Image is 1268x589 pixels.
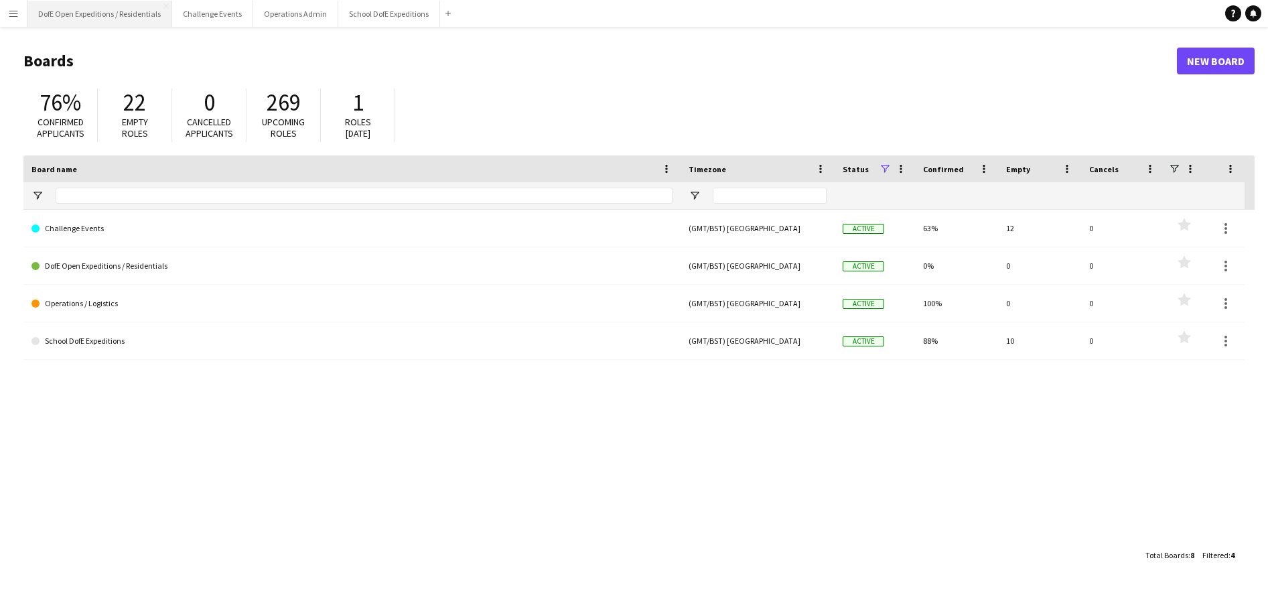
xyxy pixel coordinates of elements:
[23,51,1177,71] h1: Boards
[31,164,77,174] span: Board name
[1081,247,1164,284] div: 0
[345,116,371,139] span: Roles [DATE]
[338,1,440,27] button: School DofE Expeditions
[915,285,998,322] div: 100%
[27,1,172,27] button: DofE Open Expeditions / Residentials
[186,116,233,139] span: Cancelled applicants
[1089,164,1119,174] span: Cancels
[843,224,884,234] span: Active
[172,1,253,27] button: Challenge Events
[681,247,835,284] div: (GMT/BST) [GEOGRAPHIC_DATA]
[998,247,1081,284] div: 0
[123,88,146,117] span: 22
[204,88,215,117] span: 0
[31,190,44,202] button: Open Filter Menu
[713,188,827,204] input: Timezone Filter Input
[1145,542,1194,568] div: :
[843,261,884,271] span: Active
[998,322,1081,359] div: 10
[1190,550,1194,560] span: 8
[923,164,964,174] span: Confirmed
[915,322,998,359] div: 88%
[1081,322,1164,359] div: 0
[31,285,673,322] a: Operations / Logistics
[689,190,701,202] button: Open Filter Menu
[1006,164,1030,174] span: Empty
[262,116,305,139] span: Upcoming roles
[915,247,998,284] div: 0%
[253,1,338,27] button: Operations Admin
[31,247,673,285] a: DofE Open Expeditions / Residentials
[56,188,673,204] input: Board name Filter Input
[843,299,884,309] span: Active
[267,88,301,117] span: 269
[998,210,1081,247] div: 12
[1202,542,1235,568] div: :
[40,88,81,117] span: 76%
[689,164,726,174] span: Timezone
[122,116,148,139] span: Empty roles
[1145,550,1188,560] span: Total Boards
[1177,48,1255,74] a: New Board
[1230,550,1235,560] span: 4
[31,322,673,360] a: School DofE Expeditions
[31,210,673,247] a: Challenge Events
[352,88,364,117] span: 1
[37,116,84,139] span: Confirmed applicants
[1081,285,1164,322] div: 0
[681,322,835,359] div: (GMT/BST) [GEOGRAPHIC_DATA]
[843,164,869,174] span: Status
[1081,210,1164,247] div: 0
[915,210,998,247] div: 63%
[998,285,1081,322] div: 0
[681,285,835,322] div: (GMT/BST) [GEOGRAPHIC_DATA]
[1202,550,1228,560] span: Filtered
[681,210,835,247] div: (GMT/BST) [GEOGRAPHIC_DATA]
[843,336,884,346] span: Active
